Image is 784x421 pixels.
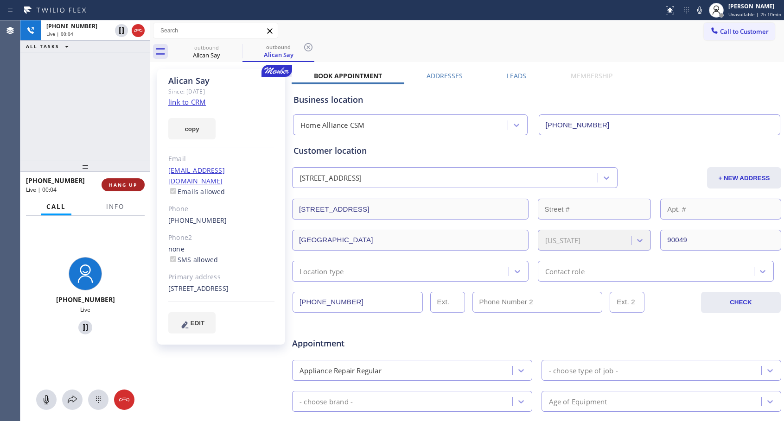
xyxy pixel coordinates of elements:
input: SMS allowed [170,256,176,262]
div: outbound [172,44,242,51]
span: Unavailable | 2h 10min [728,11,781,18]
span: Live | 00:04 [26,186,57,194]
div: Phone [168,204,274,214]
button: Hold Customer [78,320,92,334]
input: Ext. 2 [610,292,644,313]
span: ALL TASKS [26,43,59,50]
div: Email [168,154,274,164]
input: Street # [538,199,651,220]
span: Info [106,202,124,211]
button: Hang up [132,24,145,37]
div: Home Alliance CSM [300,120,364,131]
button: Hold Customer [115,24,128,37]
div: Business location [293,94,780,106]
span: EDIT [191,320,204,327]
div: [PERSON_NAME] [728,2,781,10]
div: Phone2 [168,232,274,243]
button: Mute [693,4,706,17]
div: [STREET_ADDRESS] [168,283,274,294]
button: ALL TASKS [20,41,78,52]
button: Info [101,198,130,216]
input: Search [153,23,278,38]
input: City [292,230,529,251]
div: - choose type of job - [549,365,618,376]
a: [EMAIL_ADDRESS][DOMAIN_NAME] [168,166,225,185]
input: Phone Number [293,292,423,313]
input: Emails allowed [170,188,176,194]
span: Appointment [292,337,454,350]
label: Membership [571,71,612,80]
span: [PHONE_NUMBER] [26,176,85,185]
div: - choose brand - [300,396,353,407]
div: Customer location [293,145,780,157]
span: HANG UP [109,182,137,188]
div: outbound [243,44,313,50]
div: Alican Say [172,41,242,62]
label: Book Appointment [314,71,382,80]
label: Addresses [427,71,463,80]
input: Phone Number [539,114,781,135]
button: copy [168,118,216,139]
span: Live | 00:04 [46,31,73,37]
div: Since: [DATE] [168,86,274,97]
label: SMS allowed [168,255,218,264]
label: Emails allowed [168,187,225,196]
input: Phone Number 2 [472,292,603,313]
span: [PHONE_NUMBER] [46,22,97,30]
div: Alican Say [168,75,274,86]
button: Call to Customer [704,23,775,40]
button: CHECK [701,292,781,313]
div: Alican Say [243,50,313,59]
button: + NEW ADDRESS [707,167,781,189]
div: Appliance Repair Regular [300,365,382,376]
button: Mute [36,390,57,410]
span: Call [46,202,66,211]
div: Alican Say [243,41,313,61]
a: link to CRM [168,97,206,107]
label: Leads [507,71,526,80]
div: Primary address [168,272,274,283]
button: EDIT [168,312,216,333]
button: Call [41,198,71,216]
a: [PHONE_NUMBER] [168,216,227,225]
button: Hang up [114,390,134,410]
div: Location type [300,266,344,276]
input: Address [292,199,529,220]
button: HANG UP [102,178,145,191]
div: none [168,244,274,265]
button: Open dialpad [88,390,108,410]
input: Apt. # [660,199,781,220]
input: Ext. [430,292,465,313]
button: Open directory [62,390,83,410]
input: ZIP [660,230,781,251]
span: Live [80,306,90,314]
span: Call to Customer [720,27,769,36]
div: Age of Equipment [549,396,607,407]
div: Contact role [545,266,585,276]
div: Alican Say [172,51,242,59]
span: [PHONE_NUMBER] [56,295,115,304]
div: [STREET_ADDRESS] [300,173,362,183]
